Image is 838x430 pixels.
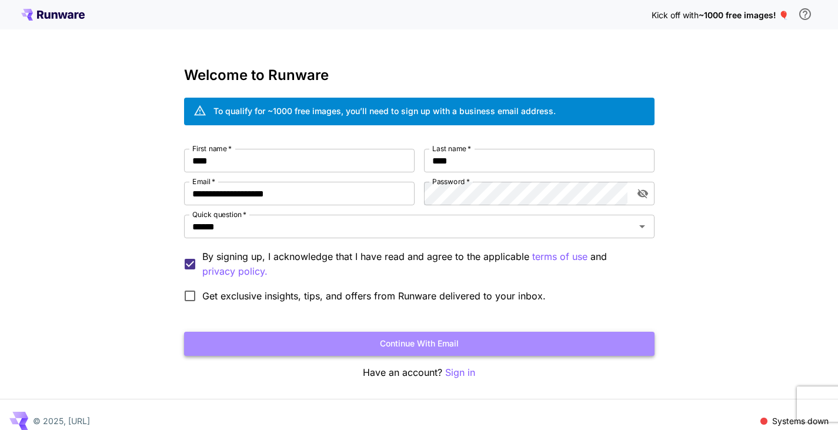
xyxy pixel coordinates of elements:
h3: Welcome to Runware [184,67,655,84]
button: Sign in [445,365,475,380]
label: Password [432,176,470,186]
p: Have an account? [184,365,655,380]
span: Kick off with [652,10,699,20]
label: Quick question [192,209,246,219]
p: privacy policy. [202,264,268,279]
label: Email [192,176,215,186]
span: Get exclusive insights, tips, and offers from Runware delivered to your inbox. [202,289,546,303]
p: By signing up, I acknowledge that I have read and agree to the applicable and [202,249,645,279]
button: Open [634,218,650,235]
span: ~1000 free images! 🎈 [699,10,789,20]
p: © 2025, [URL] [33,415,90,427]
button: By signing up, I acknowledge that I have read and agree to the applicable terms of use and [202,264,268,279]
button: By signing up, I acknowledge that I have read and agree to the applicable and privacy policy. [532,249,587,264]
button: Continue with email [184,332,655,356]
div: To qualify for ~1000 free images, you’ll need to sign up with a business email address. [213,105,556,117]
label: First name [192,144,232,154]
label: Last name [432,144,471,154]
p: terms of use [532,249,587,264]
p: Systems down [772,415,829,427]
button: toggle password visibility [632,183,653,204]
button: In order to qualify for free credit, you need to sign up with a business email address and click ... [793,2,817,26]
